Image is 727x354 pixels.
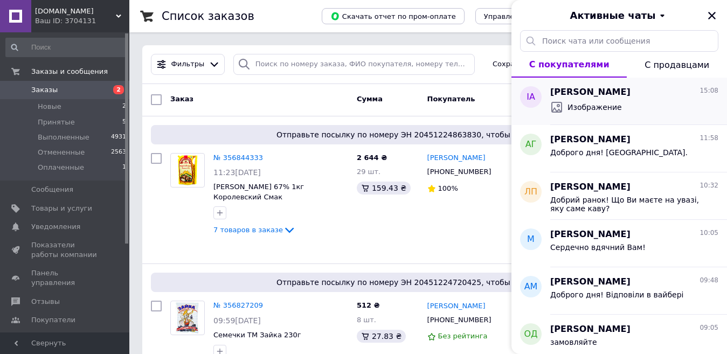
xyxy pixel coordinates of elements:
span: 09:59[DATE] [213,316,261,325]
span: Заказы и сообщения [31,67,108,77]
span: ЛП [524,186,537,198]
button: ЛП[PERSON_NAME]10:32Добрий ранок! Що Ви маєте на увазі, яку саме каву? [511,172,727,220]
a: [PERSON_NAME] [427,301,486,311]
span: [PERSON_NAME] [550,86,631,99]
button: Скачать отчет по пром-оплате [322,8,465,24]
span: С продавцами [645,60,709,70]
span: Изображение [567,102,622,113]
span: [PERSON_NAME] [550,276,631,288]
span: Отзывы [31,297,60,307]
span: [PERSON_NAME] [550,181,631,193]
span: Отправьте посылку по номеру ЭН 20451224863830, чтобы получить оплату [155,129,701,140]
div: [PHONE_NUMBER] [425,313,494,327]
span: ІА [527,91,535,103]
span: 10:05 [700,228,718,238]
div: Ваш ID: 3704131 [35,16,129,26]
button: С продавцами [627,52,727,78]
span: С покупателями [529,59,610,70]
input: Поиск по номеру заказа, ФИО покупателя, номеру телефона, Email, номеру накладной [233,54,475,75]
span: 1 [122,163,126,172]
span: Принятые [38,117,75,127]
span: 10:32 [700,181,718,190]
span: Фильтры [171,59,205,70]
span: Добрий ранок! Що Ви маєте на увазі, яку саме каву? [550,196,703,213]
span: Коробка.UA [35,6,116,16]
button: Управление статусами [475,8,577,24]
span: Активные чаты [570,9,656,23]
span: Скачать отчет по пром-оплате [330,11,456,21]
span: 29 шт. [357,168,380,176]
span: Доброго дня! [GEOGRAPHIC_DATA]. [550,148,688,157]
span: Панель управления [31,268,100,288]
a: № 356844333 [213,154,263,162]
span: Заказ [170,95,193,103]
span: Сумма [357,95,383,103]
span: 5 [122,117,126,127]
span: 100% [438,184,458,192]
div: [PHONE_NUMBER] [425,165,494,179]
span: Сердечно вдячний Вам! [550,243,646,252]
span: 09:05 [700,323,718,332]
span: [PERSON_NAME] [550,323,631,336]
span: 4931 [111,133,126,142]
a: [PERSON_NAME] [427,153,486,163]
span: 09:48 [700,276,718,285]
button: С покупателями [511,52,627,78]
button: АМ[PERSON_NAME]09:48Доброго дня! Відповіли в вайбері [511,267,727,315]
button: Закрыть [705,9,718,22]
span: [PERSON_NAME] [550,134,631,146]
span: Отмененные [38,148,85,157]
span: 11:58 [700,134,718,143]
span: 11:23[DATE] [213,168,261,177]
span: Заказы [31,85,58,95]
span: Товары и услуги [31,204,92,213]
input: Поиск чата или сообщения [520,30,718,52]
span: 7 товаров в заказе [213,226,283,234]
button: ІА[PERSON_NAME]15:08Изображение [511,78,727,125]
span: ОД [524,328,537,341]
span: Покупатели [31,315,75,325]
button: Активные чаты [542,9,697,23]
span: замовляйте [550,338,597,346]
span: Отправьте посылку по номеру ЭН 20451224720425, чтобы получить оплату [155,277,701,288]
a: Семечки ТМ Зайка 230г [213,331,301,339]
a: Фото товару [170,301,205,335]
span: Показатели работы компании [31,240,100,260]
span: 2 644 ₴ [357,154,387,162]
span: 2563 [111,148,126,157]
span: [PERSON_NAME] [550,228,631,241]
span: Уведомления [31,222,80,232]
span: Сообщения [31,185,73,195]
span: АГ [525,138,537,151]
span: Оплаченные [38,163,84,172]
span: 8 шт. [357,316,376,324]
span: Выполненные [38,133,89,142]
a: Фото товару [170,153,205,188]
a: [PERSON_NAME] 67% 1кг Королевский Смак [213,183,304,201]
span: Сохраненные фильтры: [493,59,580,70]
a: 7 товаров в заказе [213,226,296,234]
h1: Список заказов [162,10,254,23]
span: 512 ₴ [357,301,380,309]
span: 2 [122,102,126,112]
span: Управление статусами [484,12,569,20]
span: Покупатель [427,95,475,103]
button: АГ[PERSON_NAME]11:58Доброго дня! [GEOGRAPHIC_DATA]. [511,125,727,172]
img: Фото товару [171,154,204,187]
span: 2 [113,85,124,94]
div: 159.43 ₴ [357,182,411,195]
span: Новые [38,102,61,112]
span: Доброго дня! Відповіли в вайбері [550,290,683,299]
img: Фото товару [175,301,200,335]
a: № 356827209 [213,301,263,309]
button: М[PERSON_NAME]10:05Сердечно вдячний Вам! [511,220,727,267]
span: М [527,233,535,246]
input: Поиск [5,38,127,57]
span: Без рейтинга [438,332,488,340]
span: АМ [524,281,538,293]
div: 27.83 ₴ [357,330,406,343]
span: 15:08 [700,86,718,95]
